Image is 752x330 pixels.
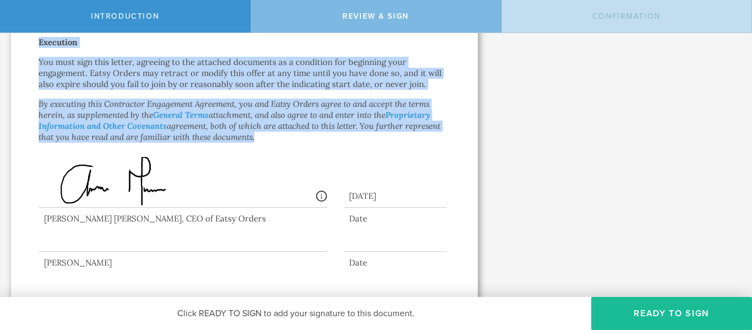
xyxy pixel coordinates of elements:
iframe: Chat Widget [697,244,752,297]
div: Date [344,257,446,268]
div: [DATE] [344,180,446,208]
span: Confirmation [592,12,661,21]
em: By executing this Contractor Engagement Agreement, you and Eatsy Orders agree to and accept the t... [39,99,440,142]
div: [PERSON_NAME] [39,257,327,268]
img: wf6gwQHf2EA5gAAAABJRU5ErkJggg== [44,157,238,210]
p: You must sign this letter, agreeing to the attached documents as a condition for beginning your e... [39,57,450,90]
span: Review & sign [342,12,409,21]
strong: Execution [39,37,78,47]
span: Introduction [91,12,159,21]
button: Ready to Sign [591,297,752,330]
div: Widget de chat [697,244,752,297]
a: General Terms [153,110,209,120]
a: Proprietary Information and Other Covenants [39,110,430,131]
